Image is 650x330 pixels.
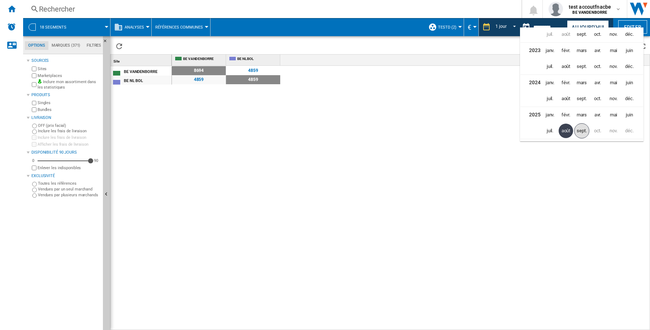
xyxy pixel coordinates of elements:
[559,76,573,90] span: févr.
[622,43,637,58] span: juin
[622,27,637,42] span: déc.
[621,75,643,91] td: June 2024
[543,59,557,74] span: juil.
[590,107,606,123] td: April 2025
[543,124,557,138] span: juil.
[590,91,606,107] td: October 2024
[520,107,542,123] td: 2025
[542,91,558,107] td: July 2024
[543,43,557,58] span: janv.
[574,75,590,91] td: March 2024
[621,26,643,43] td: December 2022
[559,43,573,58] span: févr.
[558,75,574,91] td: February 2024
[606,107,621,123] td: May 2025
[574,107,590,123] td: March 2025
[622,108,637,122] span: juin
[622,76,637,90] span: juin
[575,27,589,42] span: sept.
[575,59,589,74] span: sept.
[558,43,574,59] td: February 2023
[621,123,643,139] td: December 2025
[606,91,621,106] span: nov.
[558,59,574,75] td: August 2023
[622,59,637,74] span: déc.
[574,123,589,138] span: sept.
[520,43,542,59] td: 2023
[543,108,557,122] span: janv.
[542,43,558,59] td: January 2023
[590,43,606,59] td: April 2023
[590,108,605,122] span: avr.
[606,123,621,139] td: November 2025
[575,43,589,58] span: mars
[575,76,589,90] span: mars
[543,91,557,106] span: juil.
[559,59,573,74] span: août
[621,91,643,107] td: December 2024
[606,27,621,42] span: nov.
[542,75,558,91] td: January 2024
[622,91,637,106] span: déc.
[575,91,589,106] span: sept.
[558,91,574,107] td: August 2024
[574,59,590,75] td: September 2023
[543,76,557,90] span: janv.
[606,91,621,107] td: November 2024
[590,59,606,75] td: October 2023
[590,26,606,43] td: October 2022
[574,123,590,139] td: September 2025
[574,91,590,107] td: September 2024
[542,123,558,139] td: July 2025
[621,107,643,123] td: June 2025
[558,26,574,43] td: August 2022
[590,91,605,106] span: oct.
[574,43,590,59] td: March 2023
[559,124,573,138] span: août
[590,75,606,91] td: April 2024
[606,108,621,122] span: mai
[542,26,558,43] td: July 2022
[606,59,621,74] span: nov.
[558,107,574,123] td: February 2025
[606,43,621,59] td: May 2023
[590,76,605,90] span: avr.
[606,43,621,58] span: mai
[590,27,605,42] span: oct.
[575,108,589,122] span: mars
[542,59,558,75] td: July 2023
[606,26,621,43] td: November 2022
[606,75,621,91] td: May 2024
[520,75,542,91] td: 2024
[590,59,605,74] span: oct.
[621,43,643,59] td: June 2023
[590,43,605,58] span: avr.
[559,108,573,122] span: févr.
[520,28,643,141] md-calendar: Calendar
[559,91,573,106] span: août
[574,26,590,43] td: September 2022
[558,123,574,139] td: August 2025
[590,123,606,139] td: October 2025
[606,76,621,90] span: mai
[606,59,621,75] td: November 2023
[621,59,643,75] td: December 2023
[542,107,558,123] td: January 2025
